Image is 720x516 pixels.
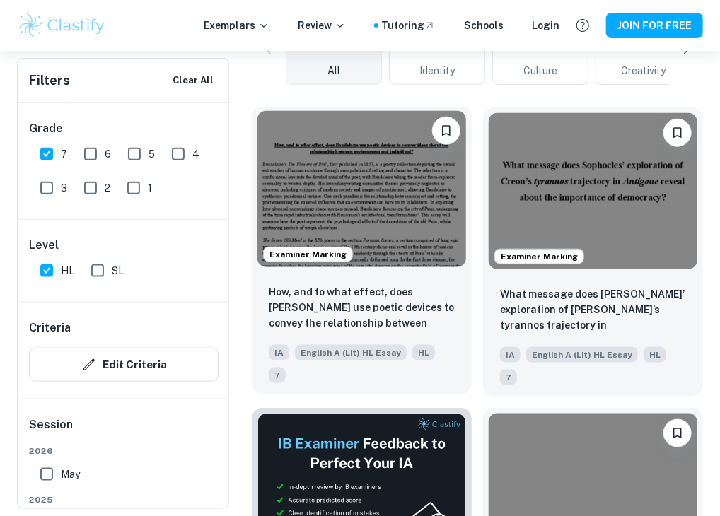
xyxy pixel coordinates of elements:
a: Examiner MarkingPlease log in to bookmark exemplarsHow, and to what effect, does Baudelaire use p... [252,107,472,397]
span: IA [500,347,521,363]
button: Help and Feedback [571,13,595,37]
span: 7 [61,146,67,162]
span: Examiner Marking [264,248,352,261]
span: 7 [500,370,517,385]
span: Creativity [622,63,666,78]
img: English A (Lit) HL Essay IA example thumbnail: What message does Sophocles’ exploration [489,113,697,269]
span: Examiner Marking [495,250,583,263]
span: HL [412,345,435,360]
a: Login [532,18,559,33]
span: May [61,467,80,482]
p: Exemplars [204,18,269,33]
button: Clear All [169,70,217,91]
span: IA [269,345,289,360]
span: 6 [105,146,111,162]
img: English A (Lit) HL Essay IA example thumbnail: How, and to what effect, does Baudelaire [257,111,466,267]
button: Please log in to bookmark exemplars [663,419,692,447]
a: Tutoring [381,18,436,33]
p: What message does Sophocles’ exploration of Creon’s tyrannos trajectory in Antigone reveal about ... [500,286,686,334]
button: Please log in to bookmark exemplars [663,119,692,147]
span: HL [61,263,74,278]
span: 5 [149,146,155,162]
span: HL [644,347,666,363]
button: Edit Criteria [29,348,219,382]
p: How, and to what effect, does Baudelaire use poetic devices to convey the relationship between en... [269,284,455,332]
a: Schools [464,18,504,33]
a: Examiner MarkingPlease log in to bookmark exemplarsWhat message does Sophocles’ exploration of Cr... [483,107,703,397]
span: 3 [61,180,67,196]
span: All [327,63,340,78]
p: Review [298,18,346,33]
h6: Grade [29,120,219,137]
span: 7 [269,368,286,383]
img: Clastify logo [17,11,107,40]
span: 2 [105,180,110,196]
span: SL [112,263,124,278]
span: 4 [192,146,199,162]
span: 1 [148,180,152,196]
h6: Criteria [29,319,71,336]
span: Culture [523,63,557,78]
span: English A (Lit) HL Essay [526,347,638,363]
button: Please log in to bookmark exemplars [432,117,460,145]
span: Identity [419,63,455,78]
h6: Session [29,416,219,445]
button: JOIN FOR FREE [606,13,703,38]
h6: Filters [29,71,70,90]
span: English A (Lit) HL Essay [295,345,407,360]
h6: Level [29,237,219,254]
span: 2026 [29,445,219,457]
span: 2025 [29,494,219,507]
